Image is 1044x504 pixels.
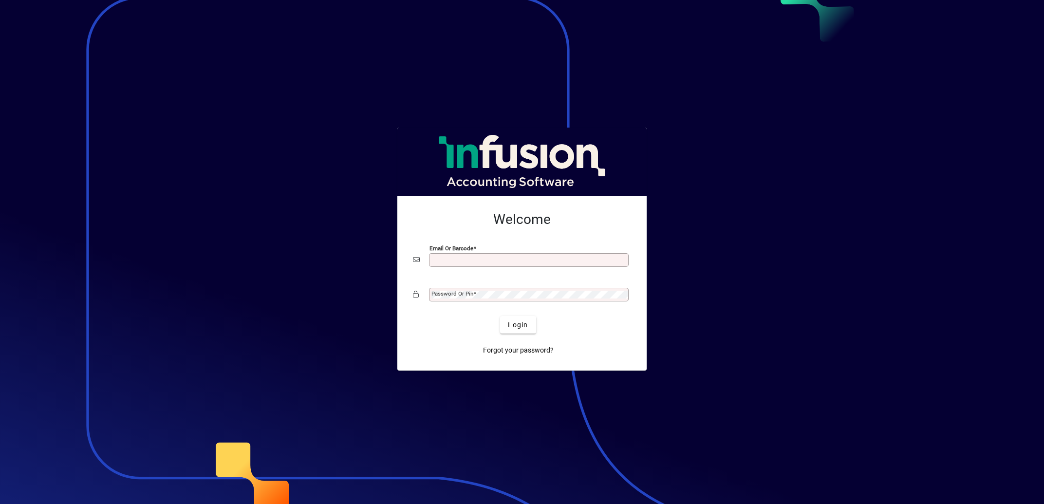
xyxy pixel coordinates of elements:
[429,245,473,252] mat-label: Email or Barcode
[508,320,528,330] span: Login
[431,290,473,297] mat-label: Password or Pin
[479,341,558,359] a: Forgot your password?
[413,211,631,228] h2: Welcome
[483,345,554,355] span: Forgot your password?
[500,316,536,334] button: Login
